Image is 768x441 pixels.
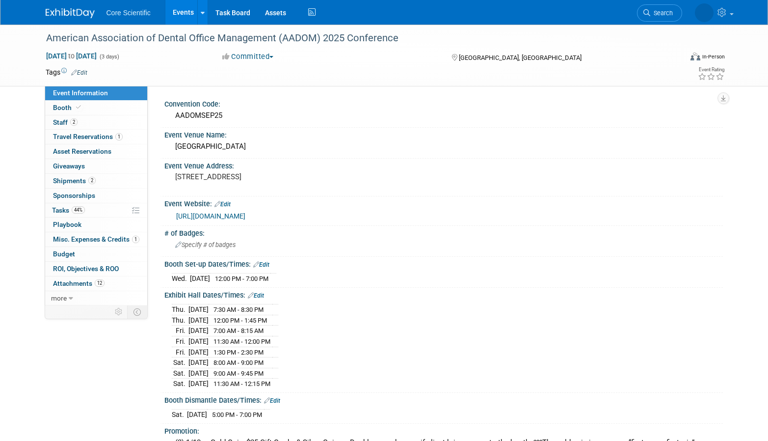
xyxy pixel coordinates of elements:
[53,177,96,185] span: Shipments
[214,201,231,208] a: Edit
[46,67,87,77] td: Tags
[187,410,207,420] td: [DATE]
[53,147,111,155] span: Asset Reservations
[53,192,95,199] span: Sponsorships
[115,133,123,140] span: 1
[212,411,262,418] span: 5:00 PM - 7:00 PM
[132,236,139,243] span: 1
[188,336,209,347] td: [DATE]
[264,397,280,404] a: Edit
[690,53,700,60] img: Format-Inperson.png
[51,294,67,302] span: more
[172,274,190,284] td: Wed.
[164,97,723,109] div: Convention Code:
[698,67,724,72] div: Event Rating
[88,177,96,184] span: 2
[695,3,714,22] img: Alissa Schlosser
[188,326,209,336] td: [DATE]
[190,274,210,284] td: [DATE]
[172,326,188,336] td: Fri.
[175,172,386,181] pre: [STREET_ADDRESS]
[70,118,78,126] span: 2
[53,89,108,97] span: Event Information
[188,347,209,358] td: [DATE]
[53,220,81,228] span: Playbook
[45,115,147,130] a: Staff2
[127,305,147,318] td: Toggle Event Tabs
[248,292,264,299] a: Edit
[53,250,75,258] span: Budget
[637,4,682,22] a: Search
[213,327,264,334] span: 7:00 AM - 8:15 AM
[45,262,147,276] a: ROI, Objectives & ROO
[213,380,270,387] span: 11:30 AM - 12:15 PM
[172,410,187,420] td: Sat.
[164,128,723,140] div: Event Venue Name:
[164,226,723,238] div: # of Badges:
[213,306,264,313] span: 7:30 AM - 8:30 PM
[213,359,264,366] span: 8:00 AM - 9:00 PM
[188,379,209,389] td: [DATE]
[215,275,268,282] span: 12:00 PM - 7:00 PM
[45,291,147,305] a: more
[99,54,119,60] span: (3 days)
[45,174,147,188] a: Shipments2
[67,52,76,60] span: to
[213,338,270,345] span: 11:30 AM - 12:00 PM
[188,304,209,315] td: [DATE]
[53,279,105,287] span: Attachments
[53,235,139,243] span: Misc. Expenses & Credits
[164,288,723,301] div: Exhibit Hall Dates/Times:
[45,203,147,218] a: Tasks44%
[172,358,188,368] td: Sat.
[164,424,723,436] div: Promotion:
[46,8,95,18] img: ExhibitDay
[188,368,209,379] td: [DATE]
[53,162,85,170] span: Giveaways
[213,349,264,356] span: 1:30 PM - 2:30 PM
[172,315,188,326] td: Thu.
[45,247,147,261] a: Budget
[213,317,267,324] span: 12:00 PM - 1:45 PM
[459,54,582,61] span: [GEOGRAPHIC_DATA], [GEOGRAPHIC_DATA]
[53,118,78,126] span: Staff
[46,52,97,60] span: [DATE] [DATE]
[702,53,725,60] div: In-Person
[172,108,715,123] div: AADOMSEP25
[45,86,147,100] a: Event Information
[53,104,83,111] span: Booth
[53,133,123,140] span: Travel Reservations
[188,358,209,368] td: [DATE]
[45,232,147,247] a: Misc. Expenses & Credits1
[95,279,105,287] span: 12
[176,212,245,220] a: [URL][DOMAIN_NAME]
[52,206,85,214] span: Tasks
[71,69,87,76] a: Edit
[164,159,723,171] div: Event Venue Address:
[53,265,119,273] span: ROI, Objectives & ROO
[172,304,188,315] td: Thu.
[45,159,147,173] a: Giveaways
[172,347,188,358] td: Fri.
[219,52,277,62] button: Committed
[164,196,723,209] div: Event Website:
[72,206,85,214] span: 44%
[43,29,667,47] div: American Association of Dental Office Management (AADOM) 2025 Conference
[172,368,188,379] td: Sat.
[253,261,269,268] a: Edit
[164,393,723,406] div: Booth Dismantle Dates/Times:
[76,105,81,110] i: Booth reservation complete
[213,370,264,377] span: 9:00 AM - 9:45 PM
[110,305,128,318] td: Personalize Event Tab Strip
[624,51,725,66] div: Event Format
[172,139,715,154] div: [GEOGRAPHIC_DATA]
[164,257,723,270] div: Booth Set-up Dates/Times:
[45,189,147,203] a: Sponsorships
[175,241,236,248] span: Specify # of badges
[106,9,151,17] span: Core Scientific
[45,276,147,291] a: Attachments12
[45,144,147,159] a: Asset Reservations
[45,218,147,232] a: Playbook
[172,336,188,347] td: Fri.
[188,315,209,326] td: [DATE]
